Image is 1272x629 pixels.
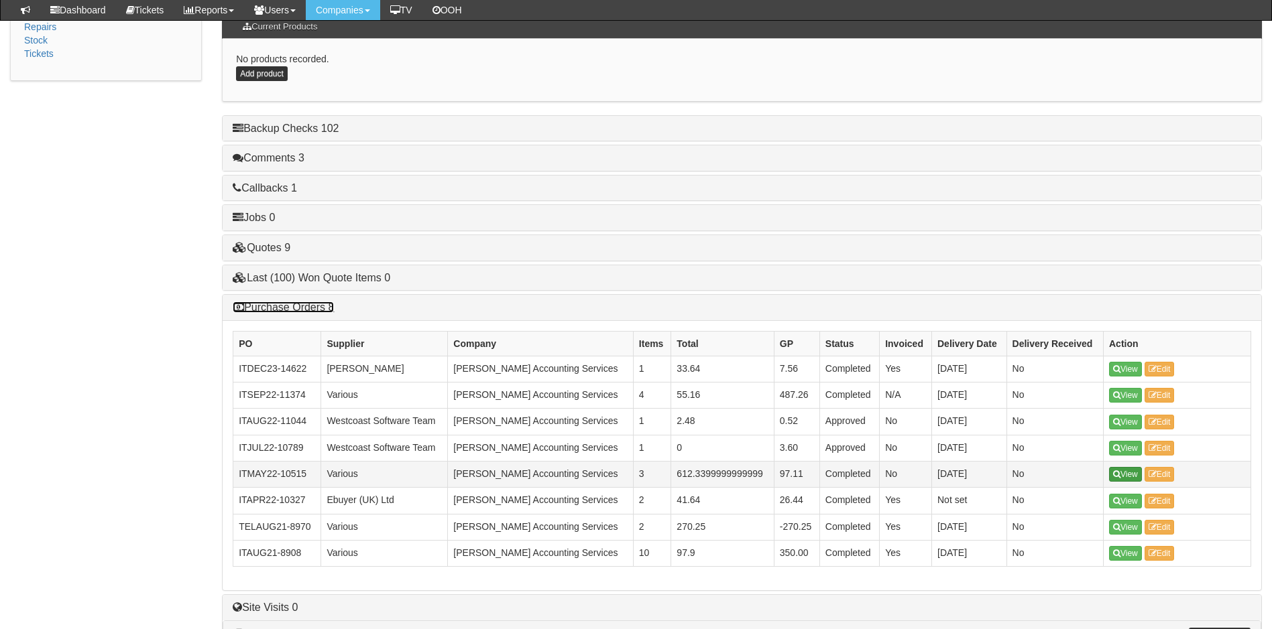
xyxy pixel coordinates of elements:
[448,435,634,461] td: [PERSON_NAME] Accounting Services
[819,514,879,540] td: Completed
[233,514,321,540] td: TELAUG21-8970
[448,356,634,382] td: [PERSON_NAME] Accounting Services
[321,540,448,566] td: Various
[1006,382,1103,409] td: No
[1006,461,1103,487] td: No
[448,540,634,566] td: [PERSON_NAME] Accounting Services
[774,356,819,382] td: 7.56
[233,488,321,514] td: ITAPR22-10327
[932,435,1007,461] td: [DATE]
[222,39,1262,101] div: No products recorded.
[633,461,671,487] td: 3
[1109,520,1142,535] a: View
[1103,331,1251,356] th: Action
[233,212,275,223] a: Jobs 0
[233,382,321,409] td: ITSEP22-11374
[774,514,819,540] td: -270.25
[671,435,774,461] td: 0
[448,514,634,540] td: [PERSON_NAME] Accounting Services
[321,409,448,435] td: Westcoast Software Team
[236,66,288,81] a: Add product
[932,382,1007,409] td: [DATE]
[633,409,671,435] td: 1
[880,409,932,435] td: No
[774,409,819,435] td: 0.52
[1006,540,1103,566] td: No
[1145,546,1175,561] a: Edit
[880,461,932,487] td: No
[233,356,321,382] td: ITDEC23-14622
[880,356,932,382] td: Yes
[321,514,448,540] td: Various
[671,331,774,356] th: Total
[932,488,1007,514] td: Not set
[819,435,879,461] td: Approved
[233,242,290,253] a: Quotes 9
[321,356,448,382] td: [PERSON_NAME]
[1006,514,1103,540] td: No
[233,602,298,613] a: Site Visits 0
[233,182,297,194] a: Callbacks 1
[671,461,774,487] td: 612.3399999999999
[932,409,1007,435] td: [DATE]
[321,331,448,356] th: Supplier
[880,514,932,540] td: Yes
[1109,494,1142,508] a: View
[633,540,671,566] td: 10
[1145,520,1175,535] a: Edit
[1145,467,1175,482] a: Edit
[819,382,879,409] td: Completed
[880,331,932,356] th: Invoiced
[774,540,819,566] td: 350.00
[233,272,390,283] a: Last (100) Won Quote Items 0
[633,435,671,461] td: 1
[1145,388,1175,403] a: Edit
[1006,488,1103,514] td: No
[633,331,671,356] th: Items
[24,35,48,46] a: Stock
[1109,388,1142,403] a: View
[233,152,304,163] a: Comments 3
[236,15,324,38] h3: Current Products
[24,21,56,32] a: Repairs
[1006,356,1103,382] td: No
[233,461,321,487] td: ITMAY22-10515
[448,382,634,409] td: [PERSON_NAME] Accounting Services
[233,540,321,566] td: ITAUG21-8908
[819,331,879,356] th: Status
[1145,362,1175,376] a: Edit
[1109,415,1142,429] a: View
[321,488,448,514] td: Ebuyer (UK) Ltd
[448,409,634,435] td: [PERSON_NAME] Accounting Services
[1006,435,1103,461] td: No
[233,123,339,134] a: Backup Checks 102
[1145,494,1175,508] a: Edit
[880,382,932,409] td: N/A
[774,461,819,487] td: 97.11
[774,488,819,514] td: 26.44
[671,540,774,566] td: 97.9
[633,356,671,382] td: 1
[932,540,1007,566] td: [DATE]
[819,461,879,487] td: Completed
[1006,409,1103,435] td: No
[1109,546,1142,561] a: View
[774,382,819,409] td: 487.26
[24,48,54,59] a: Tickets
[932,331,1007,356] th: Delivery Date
[774,435,819,461] td: 3.60
[671,382,774,409] td: 55.16
[633,514,671,540] td: 2
[880,540,932,566] td: Yes
[321,435,448,461] td: Westcoast Software Team
[880,435,932,461] td: No
[1109,467,1142,482] a: View
[1145,415,1175,429] a: Edit
[819,488,879,514] td: Completed
[233,331,321,356] th: PO
[448,488,634,514] td: [PERSON_NAME] Accounting Services
[671,488,774,514] td: 41.64
[321,382,448,409] td: Various
[633,382,671,409] td: 4
[671,514,774,540] td: 270.25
